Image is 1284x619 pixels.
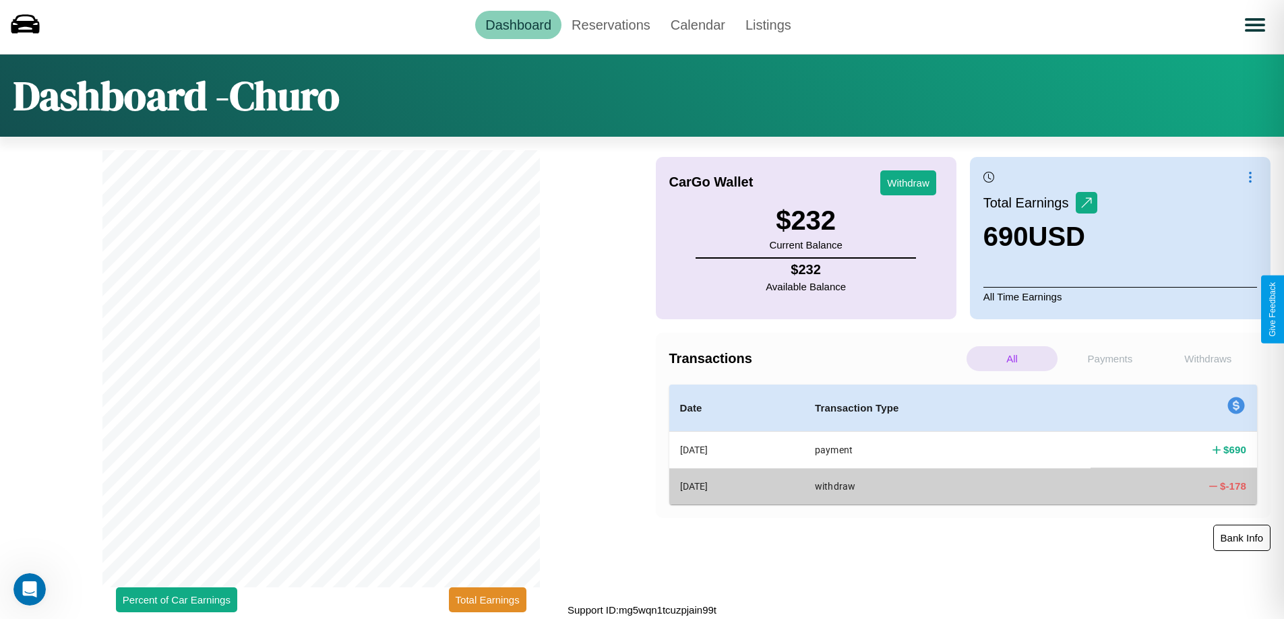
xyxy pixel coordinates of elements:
h4: $ 690 [1223,443,1246,457]
a: Dashboard [475,11,561,39]
th: [DATE] [669,468,804,504]
h4: Transaction Type [815,400,1080,416]
h1: Dashboard - Churo [13,68,340,123]
button: Total Earnings [449,587,526,612]
a: Reservations [561,11,661,39]
p: All Time Earnings [983,287,1257,306]
p: Available Balance [766,278,846,296]
button: Percent of Car Earnings [116,587,237,612]
a: Calendar [661,11,735,39]
button: Bank Info [1213,525,1271,551]
div: Give Feedback [1268,282,1277,337]
iframe: Intercom live chat [13,573,46,606]
p: Withdraws [1163,346,1254,371]
th: withdraw [804,468,1091,504]
a: Listings [735,11,801,39]
table: simple table [669,385,1258,504]
h3: $ 232 [769,205,842,236]
p: Support ID: mg5wqn1tcuzpjain99t [568,601,716,619]
button: Open menu [1236,6,1274,44]
h3: 690 USD [983,222,1097,252]
p: All [967,346,1058,371]
th: payment [804,432,1091,469]
h4: $ 232 [766,262,846,278]
h4: Transactions [669,351,963,366]
h4: $ -178 [1220,479,1246,493]
button: Withdraw [880,170,936,195]
th: [DATE] [669,432,804,469]
p: Current Balance [769,236,842,254]
p: Payments [1064,346,1155,371]
p: Total Earnings [983,191,1076,215]
h4: Date [680,400,793,416]
h4: CarGo Wallet [669,174,754,190]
